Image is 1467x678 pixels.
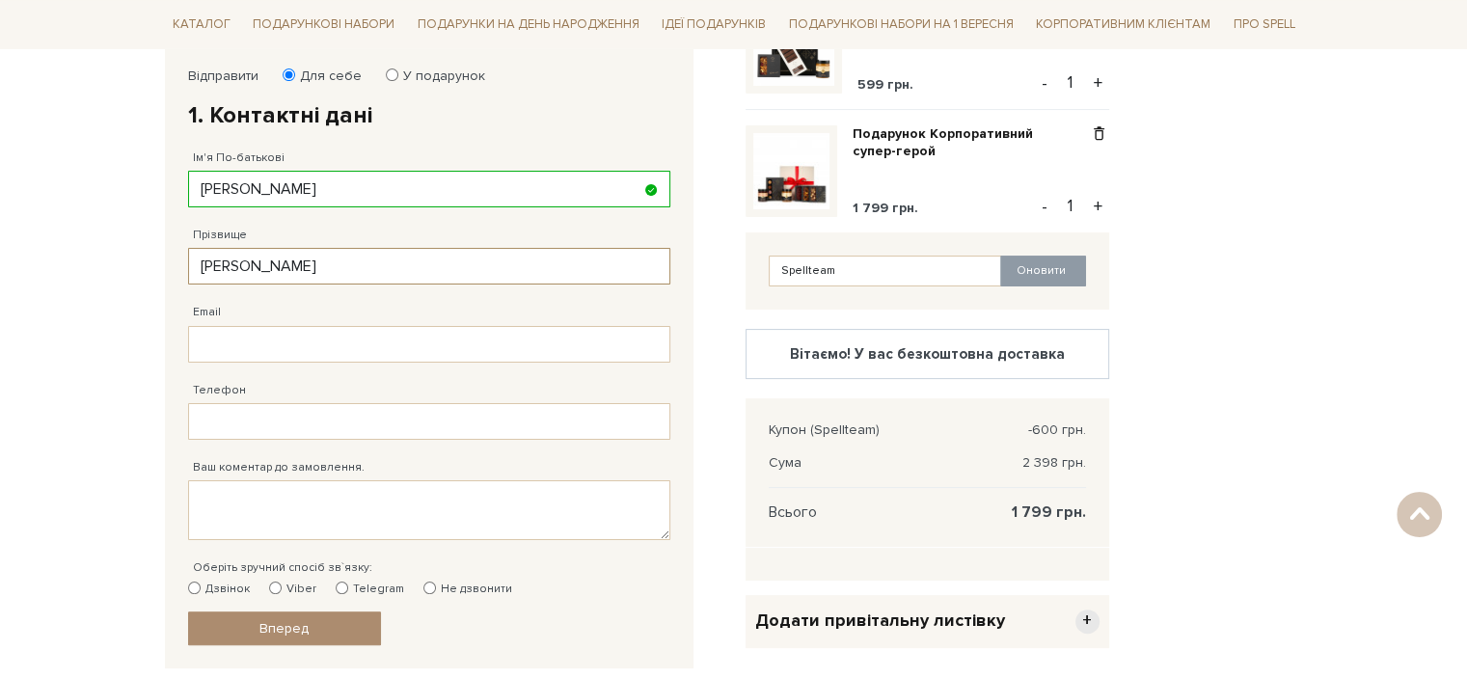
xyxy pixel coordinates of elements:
label: Не дзвонити [423,581,512,598]
label: Оберіть зручний спосіб зв`язку: [193,559,372,577]
input: У подарунок [386,68,398,81]
span: Купон (Spellteam) [769,421,880,439]
span: 1 799 грн. [853,200,918,216]
label: Прізвище [193,227,247,244]
a: Про Spell [1226,10,1303,40]
span: Додати привітальну листівку [755,610,1005,632]
span: Сума [769,454,801,472]
a: Корпоративним клієнтам [1028,8,1218,41]
label: Для себе [287,68,362,85]
span: 2 398 грн. [1022,454,1086,472]
label: Дзвінок [188,581,250,598]
button: - [1035,68,1054,97]
button: + [1087,68,1109,97]
button: Оновити [1000,256,1086,286]
input: Telegram [336,582,348,594]
h2: 1. Контактні дані [188,100,670,130]
input: Viber [269,582,282,594]
span: 1 799 грн. [1012,503,1086,521]
div: Вітаємо! У вас безкоштовна доставка [762,345,1093,363]
span: Вперед [259,620,309,637]
span: Всього [769,503,817,521]
input: Введіть код купона [769,256,1002,286]
input: Для себе [283,68,295,81]
label: Email [193,304,221,321]
button: - [1035,192,1054,221]
label: Viber [269,581,316,598]
span: + [1075,610,1100,634]
label: Телефон [193,382,246,399]
label: У подарунок [391,68,485,85]
a: Подарункові набори [245,10,402,40]
a: Подарункові набори на 1 Вересня [781,8,1021,41]
img: Подарунок Корпоративний супер-герой [753,133,829,209]
span: -600 грн. [1028,421,1086,439]
a: Каталог [165,10,238,40]
input: Дзвінок [188,582,201,594]
a: Ідеї подарунків [654,10,774,40]
button: + [1087,192,1109,221]
input: Не дзвонити [423,582,436,594]
label: Ваш коментар до замовлення. [193,459,365,476]
span: 599 грн. [857,76,913,93]
label: Відправити [188,68,258,85]
label: Ім'я По-батькові [193,149,285,167]
a: Подарунки на День народження [410,10,647,40]
a: Подарунок Корпоративний супер-герой [853,125,1089,160]
label: Telegram [336,581,404,598]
